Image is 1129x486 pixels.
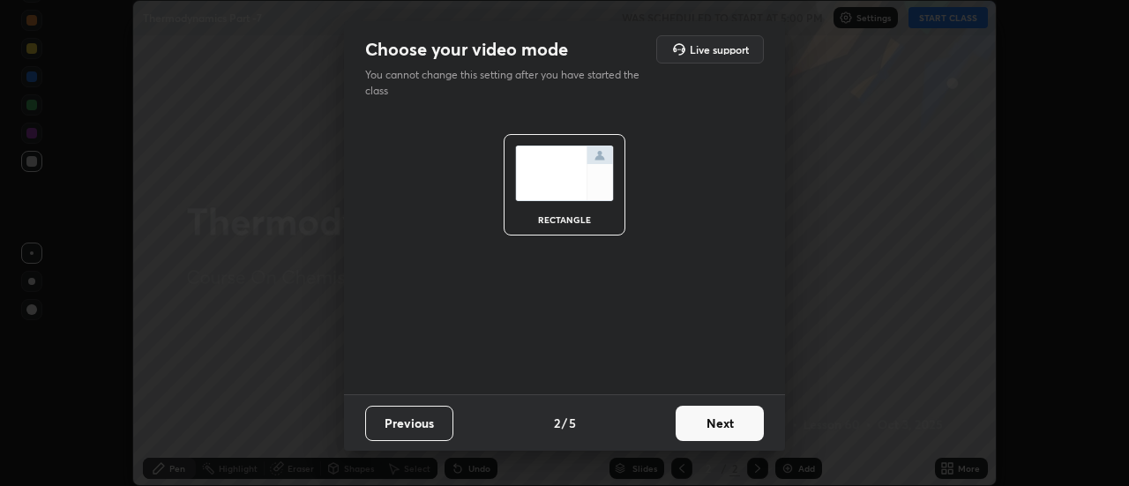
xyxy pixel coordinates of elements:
h4: / [562,414,567,432]
button: Next [676,406,764,441]
h4: 5 [569,414,576,432]
div: rectangle [529,215,600,224]
h5: Live support [690,44,749,55]
button: Previous [365,406,453,441]
h4: 2 [554,414,560,432]
h2: Choose your video mode [365,38,568,61]
img: normalScreenIcon.ae25ed63.svg [515,146,614,201]
p: You cannot change this setting after you have started the class [365,67,651,99]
